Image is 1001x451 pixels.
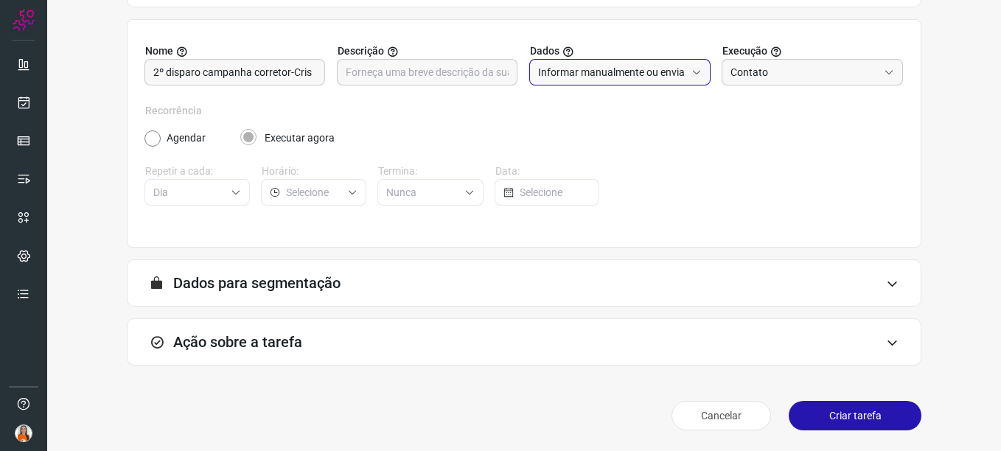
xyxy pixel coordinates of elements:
[730,60,878,85] input: Selecione o tipo de envio
[530,43,559,59] span: Dados
[13,9,35,31] img: Logo
[672,401,771,430] button: Cancelar
[15,424,32,442] img: ecb002cb62b14eb964603f7173dd7734.jpeg
[346,60,509,85] input: Forneça uma breve descrição da sua tarefa.
[265,130,335,146] label: Executar agora
[153,60,316,85] input: Digite o nome para a sua tarefa.
[173,333,302,351] h3: Ação sobre a tarefa
[145,43,173,59] span: Nome
[262,164,366,179] label: Horário:
[386,180,458,205] input: Selecione
[378,164,483,179] label: Termina:
[495,164,600,179] label: Data:
[722,43,767,59] span: Execução
[789,401,921,430] button: Criar tarefa
[173,274,341,292] h3: Dados para segmentação
[145,164,250,179] label: Repetir a cada:
[153,180,225,205] input: Selecione
[167,130,206,146] label: Agendar
[520,180,590,205] input: Selecione
[286,180,341,205] input: Selecione
[538,60,686,85] input: Selecione o tipo de envio
[338,43,384,59] span: Descrição
[145,103,903,119] label: Recorrência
